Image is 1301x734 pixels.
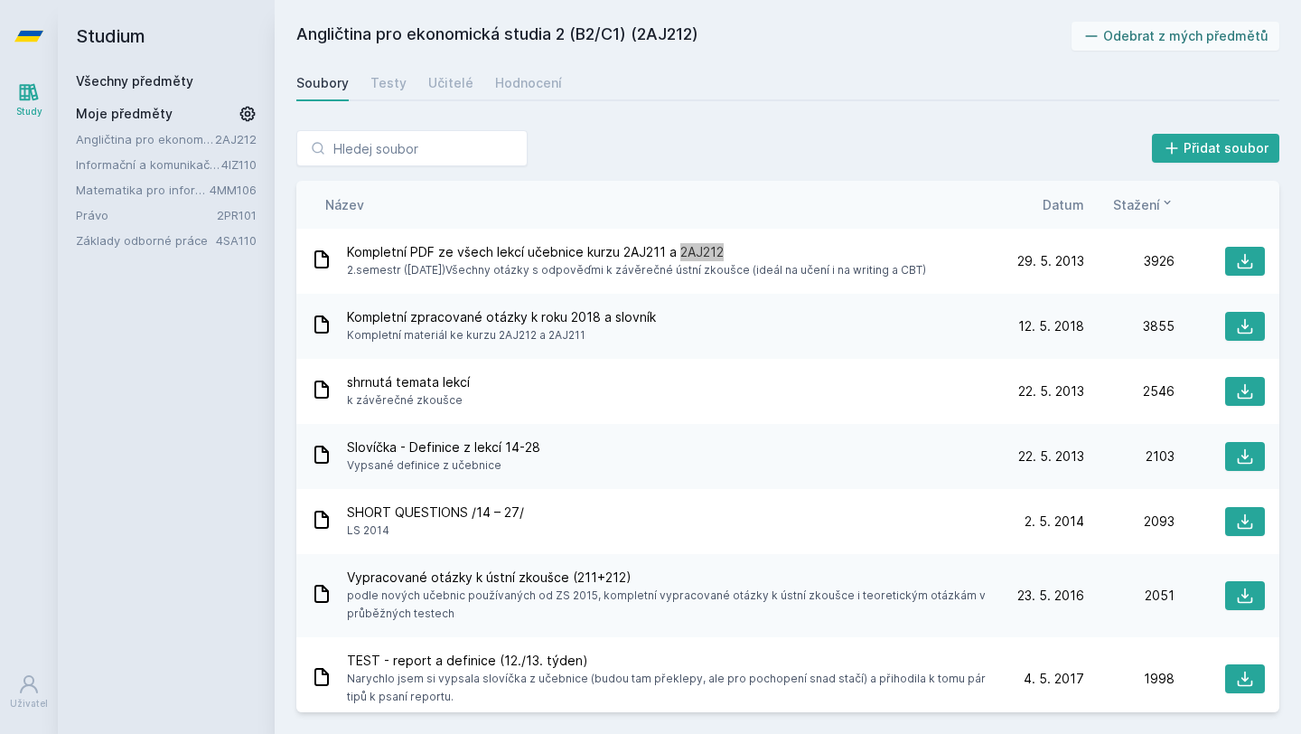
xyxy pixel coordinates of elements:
div: 3855 [1084,317,1175,335]
a: Study [4,72,54,127]
a: Všechny předměty [76,73,193,89]
input: Hledej soubor [296,130,528,166]
a: Matematika pro informatiky [76,181,210,199]
h2: Angličtina pro ekonomická studia 2 (B2/C1) (2AJ212) [296,22,1072,51]
span: k závěrečné zkoušce [347,391,470,409]
span: Kompletní materiál ke kurzu 2AJ212 a 2AJ211 [347,326,656,344]
span: TEST - report a definice (12./13. týden) [347,652,987,670]
a: Základy odborné práce [76,231,216,249]
a: Angličtina pro ekonomická studia 2 (B2/C1) [76,130,215,148]
div: 1998 [1084,670,1175,688]
span: Stažení [1113,195,1160,214]
span: Vypsané definice z učebnice [347,456,540,475]
a: 2AJ212 [215,132,257,146]
div: Study [16,105,42,118]
span: 29. 5. 2013 [1017,252,1084,270]
a: 4SA110 [216,233,257,248]
span: Slovíčka - Definice z lekcí 14-28 [347,438,540,456]
div: Uživatel [10,697,48,710]
div: Testy [370,74,407,92]
button: Datum [1043,195,1084,214]
a: Právo [76,206,217,224]
span: LS 2014 [347,522,524,540]
button: Odebrat z mých předmětů [1072,22,1280,51]
span: Kompletní zpracované otázky k roku 2018 a slovník [347,308,656,326]
div: 2103 [1084,447,1175,466]
div: Soubory [296,74,349,92]
div: Hodnocení [495,74,562,92]
span: 2. 5. 2014 [1025,513,1084,531]
a: Hodnocení [495,65,562,101]
span: 23. 5. 2016 [1017,587,1084,605]
a: Uživatel [4,664,54,720]
div: 3926 [1084,252,1175,270]
span: SHORT QUESTIONS /14 – 27/ [347,503,524,522]
span: Moje předměty [76,105,173,123]
span: Narychlo jsem si vypsala slovíčka z učebnice (budou tam překlepy, ale pro pochopení snad stačí) a... [347,670,987,706]
span: 22. 5. 2013 [1018,382,1084,400]
a: 2PR101 [217,208,257,222]
div: 2093 [1084,513,1175,531]
a: 4IZ110 [221,157,257,172]
a: Testy [370,65,407,101]
a: 4MM106 [210,183,257,197]
a: Učitelé [428,65,473,101]
span: Vypracované otázky k ústní zkoušce (211+212) [347,569,987,587]
span: podle nových učebnic používaných od ZS 2015, kompletní vypracované otázky k ústní zkoušce i teore... [347,587,987,623]
button: Stažení [1113,195,1175,214]
span: shrnutá temata lekcí [347,373,470,391]
div: 2546 [1084,382,1175,400]
span: Kompletní PDF ze všech lekcí učebnice kurzu 2AJ211 a 2AJ212 [347,243,926,261]
button: Název [325,195,364,214]
button: Přidat soubor [1152,134,1280,163]
a: Soubory [296,65,349,101]
div: 2051 [1084,587,1175,605]
span: 2.semestr ([DATE])Všechny otázky s odpověďmi k závěrečné ústní zkoušce (ideál na učení i na writi... [347,261,926,279]
span: 4. 5. 2017 [1024,670,1084,688]
a: Informační a komunikační technologie [76,155,221,174]
span: 12. 5. 2018 [1018,317,1084,335]
span: 22. 5. 2013 [1018,447,1084,466]
div: Učitelé [428,74,473,92]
